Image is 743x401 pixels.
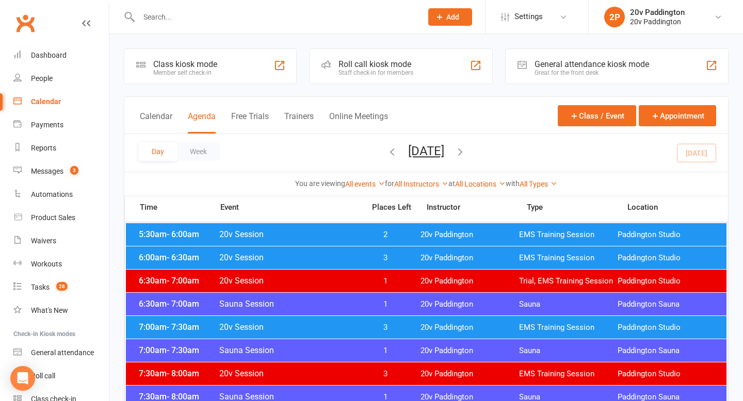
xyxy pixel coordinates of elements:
[329,111,388,133] button: Online Meetings
[219,345,359,355] span: Sauna Session
[13,206,109,229] a: Product Sales
[136,369,219,378] span: 7:30am
[13,299,109,322] a: What's New
[359,276,413,286] span: 1
[455,180,506,188] a: All Locations
[10,366,35,391] div: Open Intercom Messenger
[421,253,519,263] span: 20v Paddington
[359,369,413,379] span: 3
[558,105,636,126] button: Class / Event
[31,144,56,152] div: Reports
[618,230,716,240] span: Paddington Studio
[167,276,199,286] span: - 7:00am
[219,299,359,309] span: Sauna Session
[421,346,519,356] span: 20v Paddington
[31,51,67,59] div: Dashboard
[153,59,217,69] div: Class kiosk mode
[535,59,649,69] div: General attendance kiosk mode
[630,17,685,26] div: 20v Paddington
[618,369,716,379] span: Paddington Studio
[639,105,716,126] button: Appointment
[167,229,199,239] span: - 6:00am
[219,369,359,378] span: 20v Session
[284,111,314,133] button: Trainers
[421,369,519,379] span: 20v Paddington
[408,144,444,158] button: [DATE]
[167,253,199,262] span: - 6:30am
[618,276,716,286] span: Paddington Studio
[448,179,455,188] strong: at
[13,137,109,160] a: Reports
[535,69,649,76] div: Great for the front desk
[13,253,109,276] a: Workouts
[427,204,527,211] span: Instructor
[31,97,61,106] div: Calendar
[519,323,618,332] span: EMS Training Session
[618,299,716,309] span: Paddington Sauna
[519,369,618,379] span: EMS Training Session
[618,346,716,356] span: Paddington Sauna
[13,341,109,364] a: General attendance kiosk mode
[188,111,216,133] button: Agenda
[359,253,413,263] span: 3
[167,299,199,309] span: - 7:00am
[220,203,365,212] span: Event
[618,323,716,332] span: Paddington Studio
[13,90,109,113] a: Calendar
[31,190,73,198] div: Automations
[446,13,459,21] span: Add
[421,323,519,332] span: 20v Paddington
[56,282,68,291] span: 28
[31,348,94,357] div: General attendance
[70,166,78,175] span: 3
[136,322,219,332] span: 7:00am
[359,299,413,309] span: 1
[31,237,56,245] div: Waivers
[519,253,618,263] span: EMS Training Session
[13,160,109,183] a: Messages 3
[618,253,716,263] span: Paddington Studio
[359,323,413,332] span: 3
[421,299,519,309] span: 20v Paddington
[136,345,219,355] span: 7:00am
[167,345,199,355] span: - 7:30am
[167,322,199,332] span: - 7:30am
[338,69,413,76] div: Staff check-in for members
[31,260,62,268] div: Workouts
[219,322,359,332] span: 20v Session
[604,7,625,27] div: 2P
[13,44,109,67] a: Dashboard
[31,74,53,82] div: People
[153,69,217,76] div: Member self check-in
[167,369,199,378] span: - 8:00am
[219,253,359,262] span: 20v Session
[136,299,219,309] span: 6:30am
[630,8,685,17] div: 20v Paddington
[519,346,618,356] span: Sauna
[359,346,413,356] span: 1
[136,276,219,286] span: 6:30am
[385,179,394,188] strong: for
[219,276,359,286] span: 20v Session
[514,5,543,28] span: Settings
[428,8,472,26] button: Add
[12,10,38,36] a: Clubworx
[231,111,269,133] button: Free Trials
[295,179,345,188] strong: You are viewing
[31,121,63,129] div: Payments
[13,364,109,388] a: Roll call
[421,276,519,286] span: 20v Paddington
[13,276,109,299] a: Tasks 28
[31,167,63,175] div: Messages
[31,372,55,380] div: Roll call
[365,204,419,211] span: Places Left
[421,230,519,240] span: 20v Paddington
[177,142,220,161] button: Week
[519,276,618,286] span: Trial, EMS Training Session
[137,203,220,215] span: Time
[520,180,557,188] a: All Types
[136,229,219,239] span: 5:30am
[338,59,413,69] div: Roll call kiosk mode
[219,229,359,239] span: 20v Session
[140,111,172,133] button: Calendar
